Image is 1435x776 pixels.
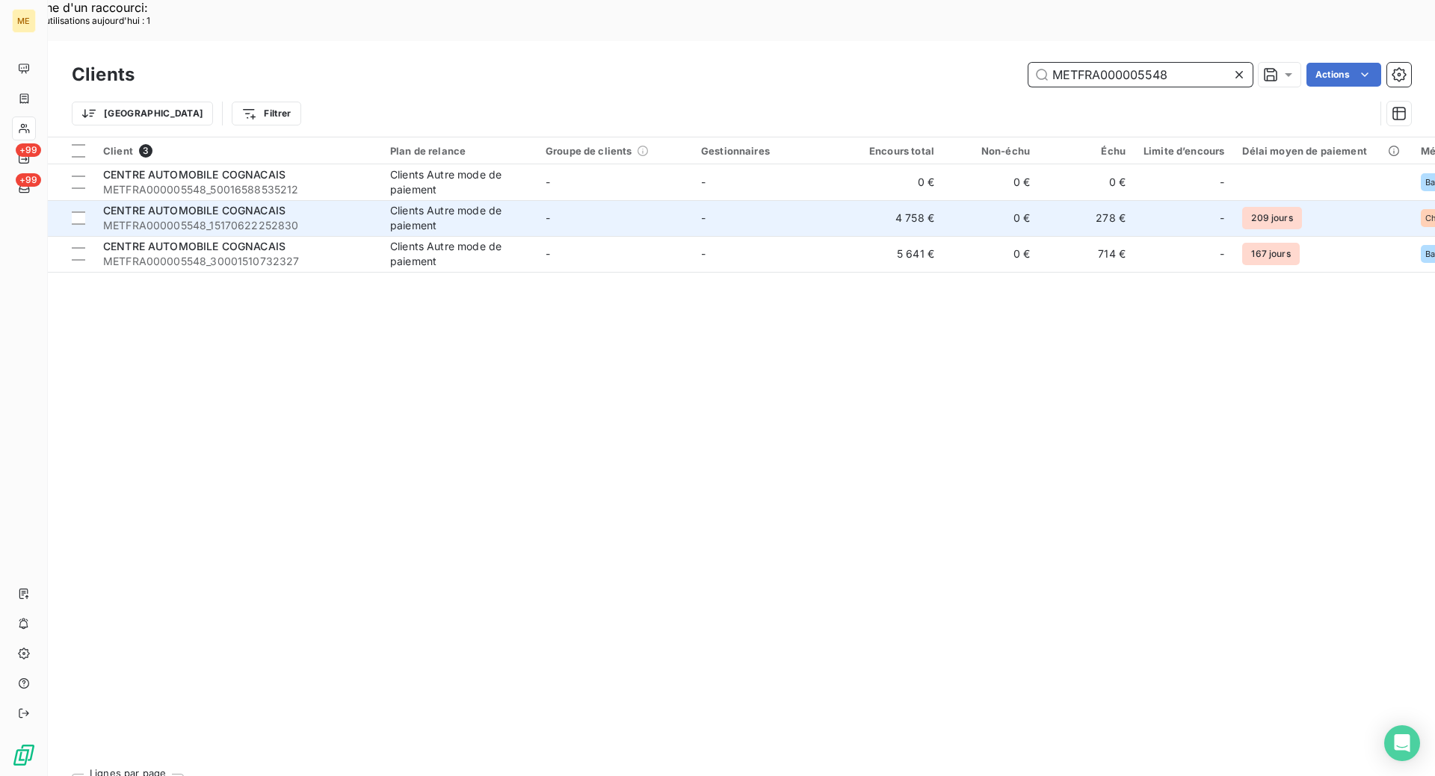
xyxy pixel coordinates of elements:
input: Rechercher [1028,63,1253,87]
span: +99 [16,173,41,187]
td: 0 € [943,236,1039,272]
div: Encours total [857,145,934,157]
div: Plan de relance [390,145,528,157]
span: METFRA000005548_50016588535212 [103,182,372,197]
td: 278 € [1039,200,1135,236]
td: 0 € [943,164,1039,200]
span: CENTRE AUTOMOBILE COGNACAIS [103,240,286,252]
div: Open Intercom Messenger [1384,725,1420,761]
div: Clients Autre mode de paiement [390,239,528,269]
div: Non-échu [952,145,1030,157]
div: Gestionnaires [701,145,839,157]
td: 714 € [1039,236,1135,272]
span: - [546,176,550,188]
h3: Clients [72,61,135,88]
img: Logo LeanPay [12,743,36,767]
span: Client [103,145,133,157]
button: [GEOGRAPHIC_DATA] [72,102,213,125]
span: 3 [139,144,152,158]
span: CENTRE AUTOMOBILE COGNACAIS [103,168,286,181]
span: - [701,176,706,188]
div: Délai moyen de paiement [1242,145,1402,157]
span: +99 [16,143,41,157]
span: CENTRE AUTOMOBILE COGNACAIS [103,204,286,217]
span: METFRA000005548_15170622252830 [103,218,372,233]
span: - [1220,211,1224,226]
div: Clients Autre mode de paiement [390,203,528,233]
button: Actions [1306,63,1381,87]
span: METFRA000005548_30001510732327 [103,254,372,269]
span: - [1220,175,1224,190]
td: 5 641 € [848,236,943,272]
td: 0 € [1039,164,1135,200]
span: - [546,211,550,224]
span: Groupe de clients [546,145,632,157]
td: 0 € [943,200,1039,236]
div: Échu [1048,145,1126,157]
span: - [546,247,550,260]
button: Filtrer [232,102,300,125]
td: 4 758 € [848,200,943,236]
a: +99 [12,146,35,170]
td: 0 € [848,164,943,200]
span: - [701,211,706,224]
div: Limite d’encours [1144,145,1224,157]
span: 167 jours [1242,243,1299,265]
span: - [1220,246,1224,261]
span: - [701,247,706,260]
a: +99 [12,176,35,200]
span: 209 jours [1242,207,1301,229]
div: Clients Autre mode de paiement [390,167,528,197]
